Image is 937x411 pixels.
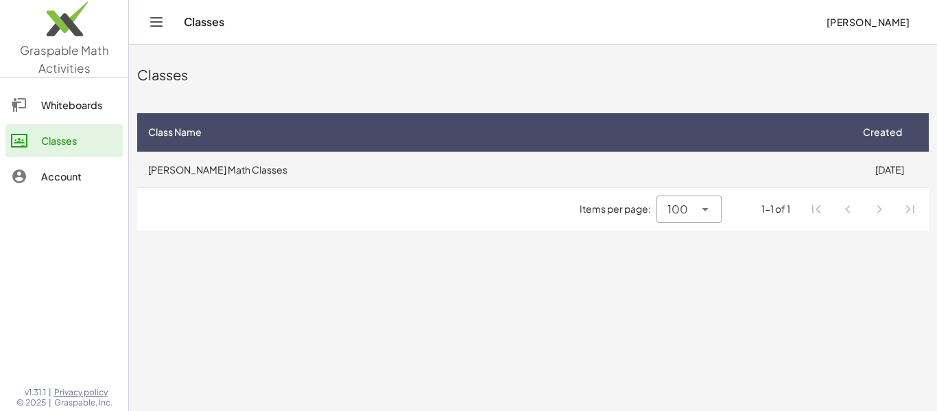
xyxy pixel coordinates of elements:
[41,132,117,149] div: Classes
[863,125,902,139] span: Created
[145,11,167,33] button: Toggle navigation
[54,387,112,398] a: Privacy policy
[137,152,850,187] td: [PERSON_NAME] Math Classes
[54,397,112,408] span: Graspable, Inc.
[801,193,926,225] nav: Pagination Navigation
[761,202,790,216] div: 1-1 of 1
[815,10,921,34] button: [PERSON_NAME]
[5,124,123,157] a: Classes
[826,16,910,28] span: [PERSON_NAME]
[137,65,929,84] div: Classes
[148,125,202,139] span: Class Name
[667,201,688,218] span: 100
[41,168,117,185] div: Account
[5,160,123,193] a: Account
[49,387,51,398] span: |
[16,397,46,408] span: © 2025
[20,43,109,75] span: Graspable Math Activities
[41,97,117,113] div: Whiteboards
[580,202,656,216] span: Items per page:
[5,89,123,121] a: Whiteboards
[49,397,51,408] span: |
[25,387,46,398] span: v1.31.1
[850,152,929,187] td: [DATE]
